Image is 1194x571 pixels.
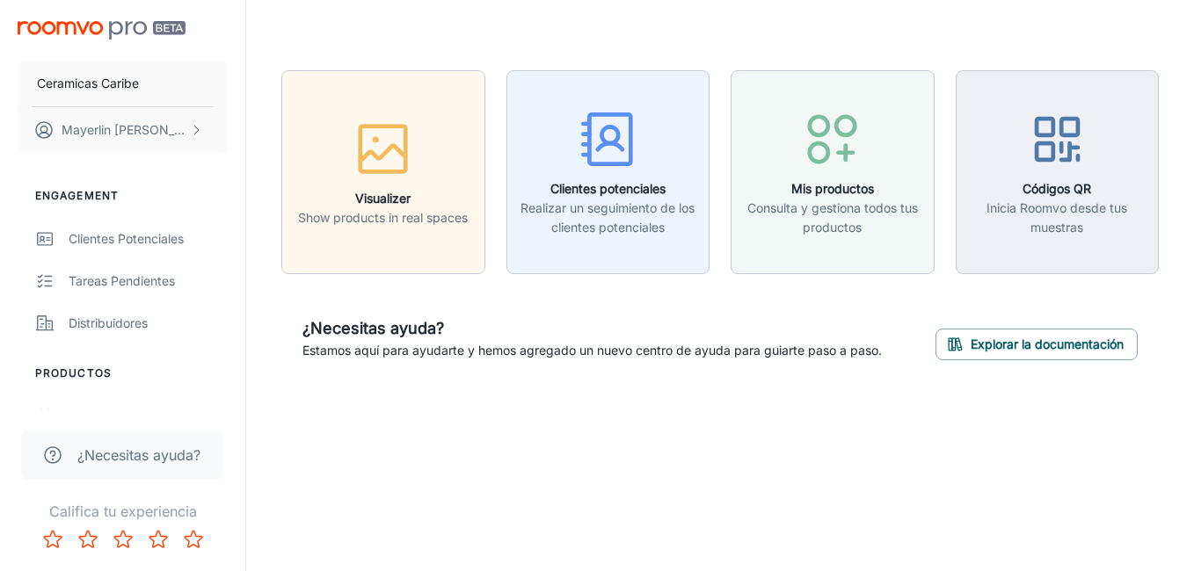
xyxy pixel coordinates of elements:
[18,61,228,106] button: Ceramicas Caribe
[518,179,699,199] h6: Clientes potenciales
[506,70,710,274] button: Clientes potencialesRealizar un seguimiento de los clientes potenciales
[731,70,935,274] button: Mis productosConsulta y gestiona todos tus productos
[967,179,1148,199] h6: Códigos QR
[731,162,935,179] a: Mis productosConsulta y gestiona todos tus productos
[302,341,882,360] p: Estamos aquí para ayudarte y hemos agregado un nuevo centro de ayuda para guiarte paso a paso.
[967,199,1148,237] p: Inicia Roomvo desde tus muestras
[69,271,228,291] div: Tareas pendientes
[18,21,186,40] img: Roomvo PRO Beta
[281,70,485,274] button: VisualizerShow products in real spaces
[298,208,468,228] p: Show products in real spaces
[742,199,923,237] p: Consulta y gestiona todos tus productos
[936,329,1138,360] button: Explorar la documentación
[956,162,1160,179] a: Códigos QRInicia Roomvo desde tus muestras
[37,74,139,93] p: Ceramicas Caribe
[18,107,228,153] button: Mayerlin [PERSON_NAME]
[77,445,200,466] span: ¿Necesitas ayuda?
[936,334,1138,351] a: Explorar la documentación
[69,314,228,333] div: Distribuidores
[518,199,699,237] p: Realizar un seguimiento de los clientes potenciales
[62,120,186,140] p: Mayerlin [PERSON_NAME]
[298,189,468,208] h6: Visualizer
[69,407,228,426] div: Mis productos
[506,162,710,179] a: Clientes potencialesRealizar un seguimiento de los clientes potenciales
[302,316,882,341] h6: ¿Necesitas ayuda?
[956,70,1160,274] button: Códigos QRInicia Roomvo desde tus muestras
[69,229,228,249] div: Clientes potenciales
[742,179,923,199] h6: Mis productos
